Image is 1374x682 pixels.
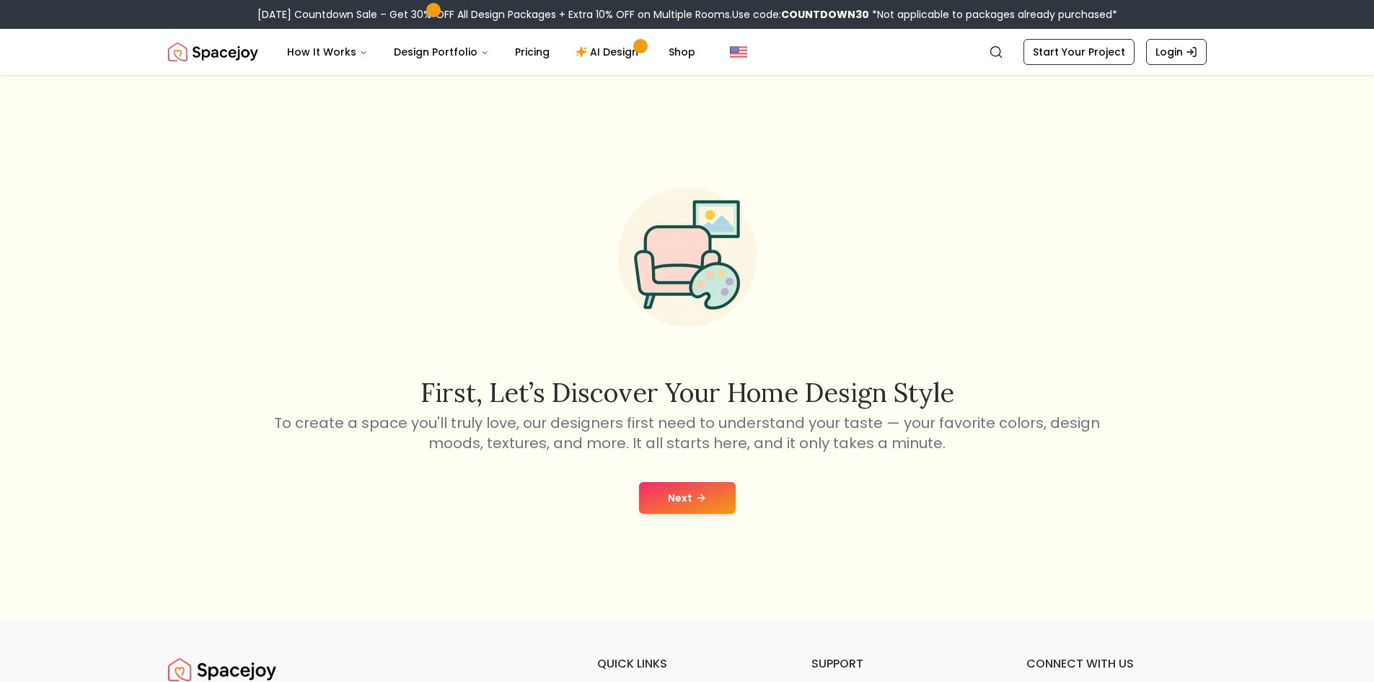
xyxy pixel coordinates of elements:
[503,38,561,66] a: Pricing
[276,38,379,66] button: How It Works
[781,7,869,22] b: COUNTDOWN30
[168,29,1207,75] nav: Global
[869,7,1117,22] span: *Not applicable to packages already purchased*
[732,7,869,22] span: Use code:
[257,7,1117,22] div: [DATE] Countdown Sale – Get 30% OFF All Design Packages + Extra 10% OFF on Multiple Rooms.
[168,38,258,66] img: Spacejoy Logo
[564,38,654,66] a: AI Design
[1026,655,1207,673] h6: connect with us
[811,655,992,673] h6: support
[272,413,1103,453] p: To create a space you'll truly love, our designers first need to understand your taste — your fav...
[1146,39,1207,65] a: Login
[276,38,707,66] nav: Main
[730,43,747,61] img: United States
[382,38,501,66] button: Design Portfolio
[272,378,1103,407] h2: First, let’s discover your home design style
[595,165,780,349] img: Start Style Quiz Illustration
[168,38,258,66] a: Spacejoy
[597,655,778,673] h6: quick links
[639,482,736,514] button: Next
[1023,39,1135,65] a: Start Your Project
[657,38,707,66] a: Shop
